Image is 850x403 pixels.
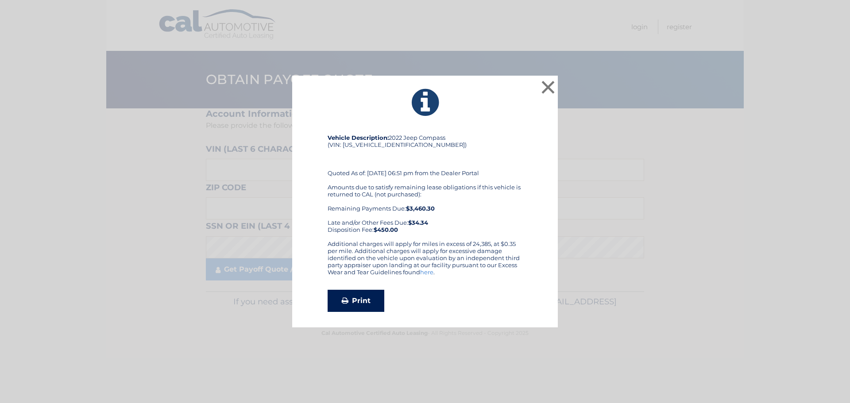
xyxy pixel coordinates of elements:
[406,205,435,212] b: $3,460.30
[328,184,522,233] div: Amounts due to satisfy remaining lease obligations if this vehicle is returned to CAL (not purcha...
[328,134,522,240] div: 2022 Jeep Compass (VIN: [US_VEHICLE_IDENTIFICATION_NUMBER]) Quoted As of: [DATE] 06:51 pm from th...
[328,240,522,283] div: Additional charges will apply for miles in excess of 24,385, at $0.35 per mile. Additional charge...
[328,290,384,312] a: Print
[420,269,433,276] a: here
[539,78,557,96] button: ×
[408,219,428,226] b: $34.34
[374,226,398,233] strong: $450.00
[328,134,389,141] strong: Vehicle Description:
